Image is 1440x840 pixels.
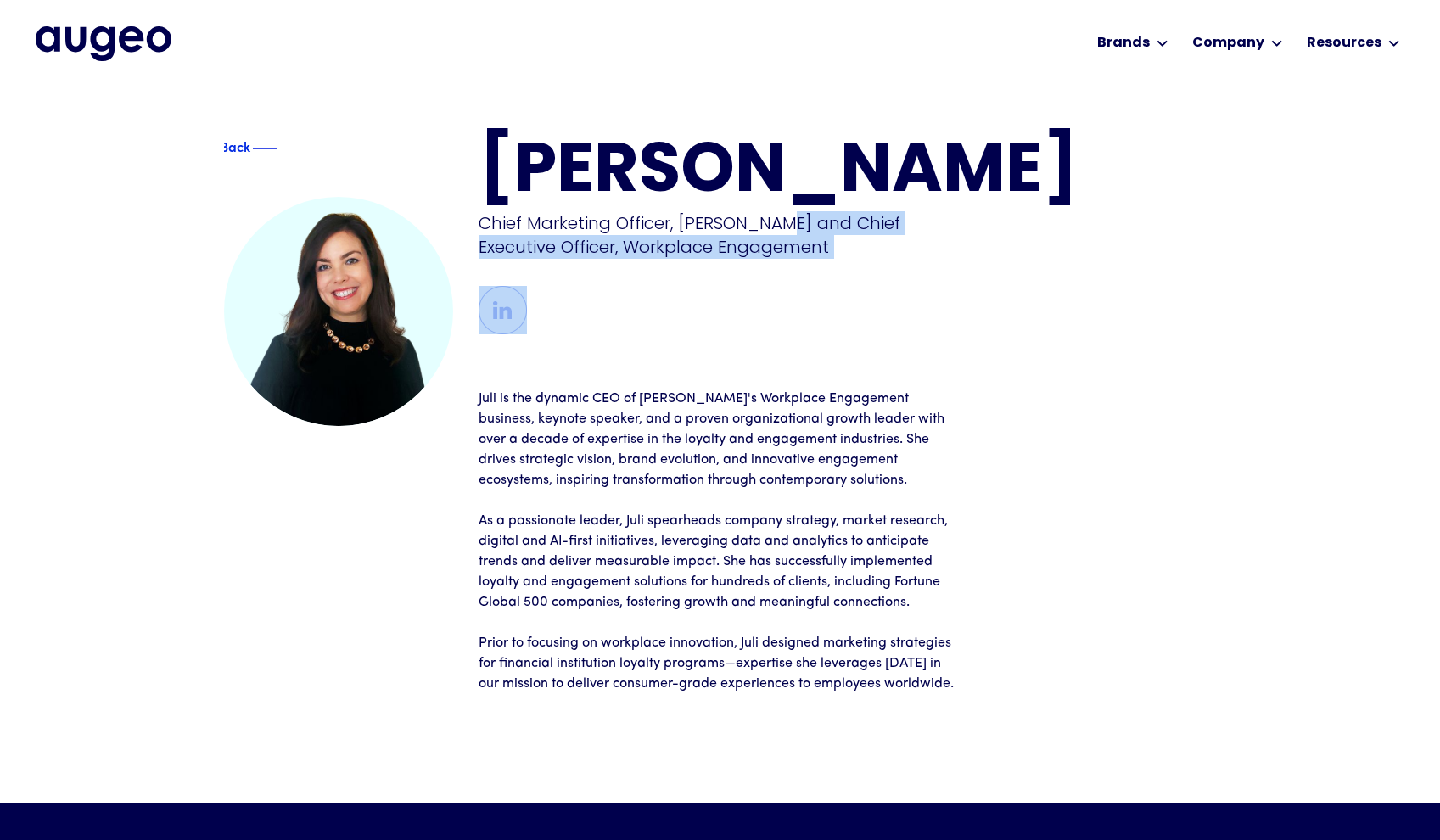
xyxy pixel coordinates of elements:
[1097,33,1150,53] div: Brands
[1307,33,1381,53] div: Resources
[479,389,962,490] p: Juli is the dynamic CEO of [PERSON_NAME]'s Workplace Engagement business, keynote speaker, and a ...
[479,613,962,633] p: ‍
[36,26,171,60] img: Augeo's full logo in midnight blue.
[479,511,962,613] p: As a passionate leader, Juli spearheads company strategy, market research, digital and AI-first i...
[479,286,527,334] img: LinkedIn Icon
[1192,33,1264,53] div: Company
[479,211,967,259] div: Chief Marketing Officer, [PERSON_NAME] and Chief Executive Officer, Workplace Engagement
[479,139,1217,208] h1: [PERSON_NAME]
[479,633,962,694] p: Prior to focusing on workplace innovation, Juli designed marketing strategies for financial insti...
[36,26,171,60] a: home
[220,136,250,156] div: Back
[224,139,296,157] a: Blue text arrowBackBlue decorative line
[252,138,277,159] img: Blue decorative line
[479,490,962,511] p: ‍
